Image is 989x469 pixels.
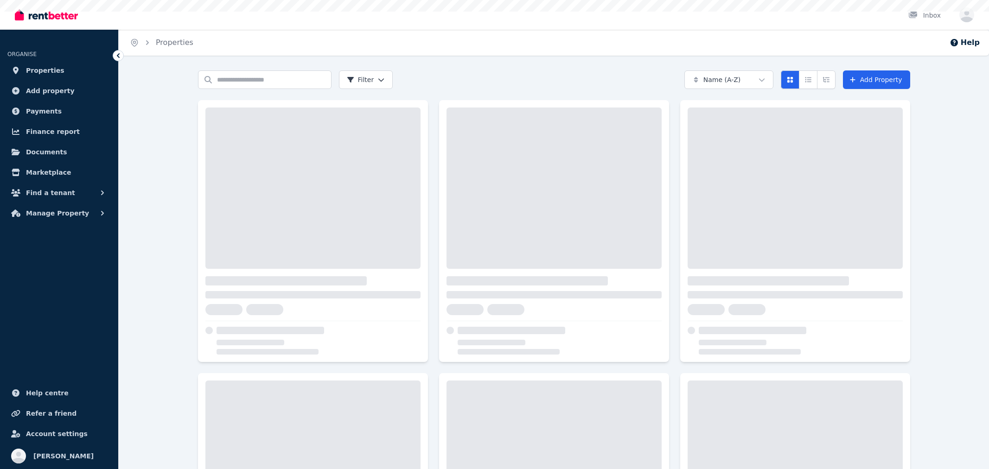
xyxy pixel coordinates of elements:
[781,70,799,89] button: Card view
[26,187,75,198] span: Find a tenant
[7,425,111,443] a: Account settings
[7,143,111,161] a: Documents
[7,82,111,100] a: Add property
[26,85,75,96] span: Add property
[7,163,111,182] a: Marketplace
[26,167,71,178] span: Marketplace
[817,70,836,89] button: Expanded list view
[7,102,111,120] a: Payments
[843,70,910,89] a: Add Property
[7,61,111,80] a: Properties
[339,70,393,89] button: Filter
[26,146,67,158] span: Documents
[26,106,62,117] span: Payments
[119,30,204,56] nav: Breadcrumb
[26,65,64,76] span: Properties
[33,450,94,462] span: [PERSON_NAME]
[781,70,836,89] div: View options
[908,11,941,20] div: Inbox
[15,8,78,22] img: RentBetter
[684,70,773,89] button: Name (A-Z)
[26,208,89,219] span: Manage Property
[347,75,374,84] span: Filter
[703,75,741,84] span: Name (A-Z)
[7,404,111,423] a: Refer a friend
[7,184,111,202] button: Find a tenant
[7,384,111,402] a: Help centre
[7,122,111,141] a: Finance report
[26,387,69,399] span: Help centre
[156,38,193,47] a: Properties
[799,70,817,89] button: Compact list view
[7,204,111,222] button: Manage Property
[26,428,88,439] span: Account settings
[7,51,37,57] span: ORGANISE
[950,37,980,48] button: Help
[26,408,77,419] span: Refer a friend
[26,126,80,137] span: Finance report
